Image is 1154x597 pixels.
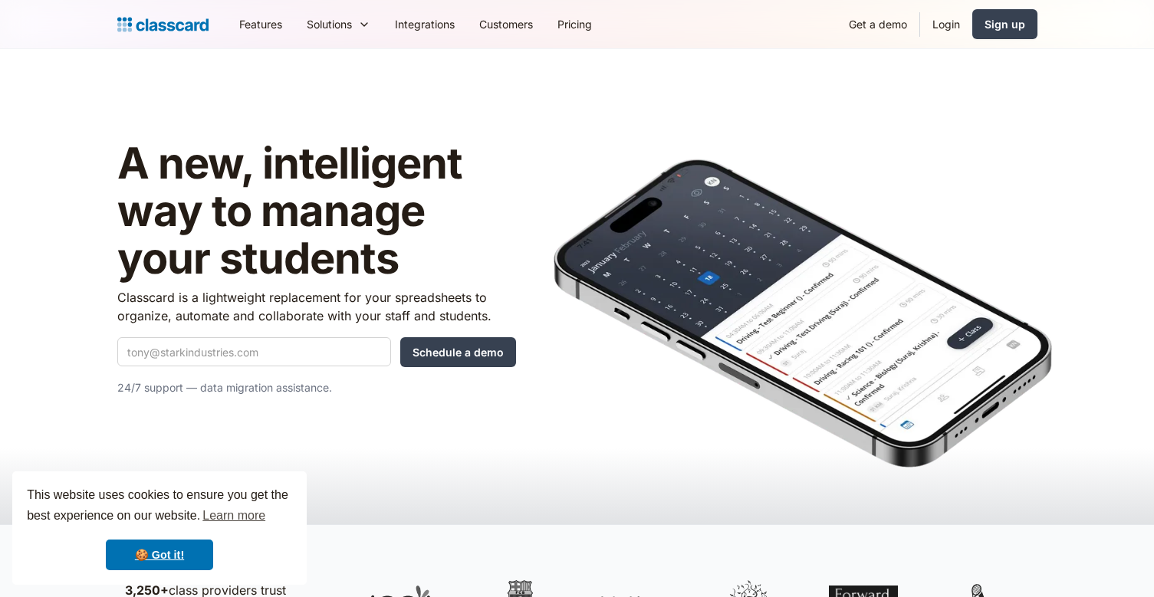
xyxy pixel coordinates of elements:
[117,288,516,325] p: Classcard is a lightweight replacement for your spreadsheets to organize, automate and collaborat...
[400,337,516,367] input: Schedule a demo
[545,7,604,41] a: Pricing
[117,14,209,35] a: Logo
[200,504,268,527] a: learn more about cookies
[117,337,391,366] input: tony@starkindustries.com
[383,7,467,41] a: Integrations
[837,7,919,41] a: Get a demo
[294,7,383,41] div: Solutions
[27,486,292,527] span: This website uses cookies to ensure you get the best experience on our website.
[12,471,307,585] div: cookieconsent
[117,140,516,282] h1: A new, intelligent way to manage your students
[920,7,972,41] a: Login
[106,540,213,570] a: dismiss cookie message
[227,7,294,41] a: Features
[117,379,516,397] p: 24/7 support — data migration assistance.
[972,9,1037,39] a: Sign up
[985,16,1025,32] div: Sign up
[117,337,516,367] form: Quick Demo Form
[307,16,352,32] div: Solutions
[467,7,545,41] a: Customers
